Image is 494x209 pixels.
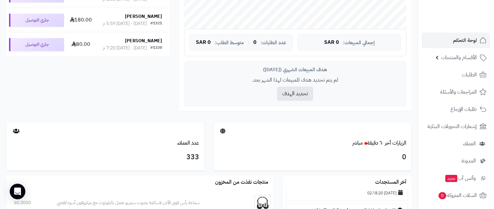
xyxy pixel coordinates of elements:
[445,175,457,182] span: جديد
[248,40,249,45] span: |
[422,101,490,117] a: طلبات الإرجاع
[453,36,477,45] span: لوحة التحكم
[11,152,199,163] h3: 333
[9,38,64,51] div: جاري التوصيل
[125,13,162,20] strong: [PERSON_NAME]
[422,84,490,100] a: المراجعات والأسئلة
[422,119,490,134] a: إشعارات التحويلات البنكية
[290,188,404,197] div: [DATE] 02:18:20
[177,139,199,147] a: عدد العملاء
[462,70,477,79] span: الطلبات
[462,156,476,165] span: المدونة
[10,184,25,199] div: Open Intercom Messenger
[253,40,257,46] span: 0
[427,122,477,131] span: إشعارات التحويلات البنكية
[352,139,406,147] a: الزيارات آخر ٦٠ دقيقةمباشر
[422,33,490,48] a: لوحة التحكم
[441,53,477,62] span: الأقسام والمنتجات
[463,139,476,148] span: العملاء
[125,37,162,44] strong: [PERSON_NAME]
[189,66,401,73] div: هدف المبيعات الشهري ([DATE])
[422,170,490,186] a: وآتس آبجديد
[352,139,363,147] small: مباشر
[277,86,313,101] button: تحديد الهدف
[103,45,147,51] div: [DATE] - [DATE] 7:20 م
[67,8,95,32] td: 180.00
[215,40,244,46] span: متوسط الطلب:
[103,20,147,27] div: [DATE] - [DATE] 5:59 م
[324,40,339,46] span: 0 SAR
[422,67,490,83] a: الطلبات
[9,14,64,27] div: جاري التوصيل
[260,40,286,46] span: عدد الطلبات:
[450,105,477,114] span: طلبات الإرجاع
[375,179,406,185] h3: آخر المستجدات
[343,40,375,46] span: إجمالي المبيعات:
[440,87,477,97] span: المراجعات والأسئلة
[14,200,42,206] div: 60.0000
[422,188,490,203] a: السلات المتروكة0
[219,152,406,163] h3: 0
[422,136,490,151] a: العملاء
[438,191,477,200] span: السلات المتروكة
[150,20,162,27] div: #1321
[189,76,401,84] p: لم يتم تحديد هدف للمبيعات لهذا الشهر بعد.
[150,45,162,51] div: #1320
[215,179,268,185] h3: منتجات نفذت من المخزون
[67,33,95,57] td: 80.00
[57,200,239,206] div: سماعة رأس فوق الأذن لاسلكية بصوت ستيريو تعمل بالبلوتوث مع ميكروفون أسود/فضي
[445,174,476,183] span: وآتس آب
[196,40,211,46] span: 0 SAR
[438,192,446,199] span: 0
[422,153,490,169] a: المدونة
